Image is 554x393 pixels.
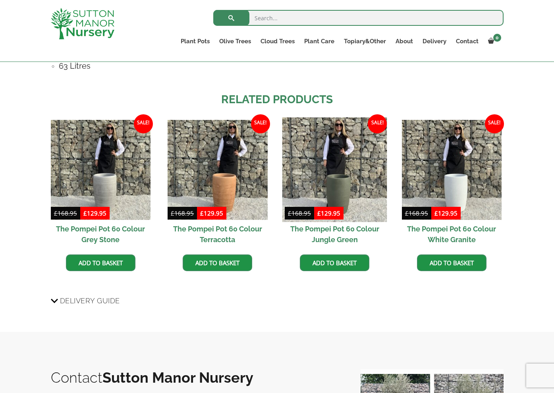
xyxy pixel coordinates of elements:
[183,254,252,271] a: Add to basket: “The Pompei Pot 60 Colour Terracotta”
[51,91,504,108] h2: Related products
[66,254,135,271] a: Add to basket: “The Pompei Pot 60 Colour Grey Stone”
[405,209,409,217] span: £
[282,118,387,222] img: The Pompei Pot 60 Colour Jungle Green
[483,36,504,47] a: 0
[402,120,502,220] img: The Pompei Pot 60 Colour White Granite
[54,209,77,217] bdi: 168.95
[168,120,267,220] img: The Pompei Pot 60 Colour Terracotta
[51,120,151,220] img: The Pompei Pot 60 Colour Grey Stone
[288,209,311,217] bdi: 168.95
[200,209,204,217] span: £
[256,36,299,47] a: Cloud Trees
[485,114,504,133] span: Sale!
[59,60,504,72] h4: 63 Litres
[368,114,387,133] span: Sale!
[434,209,438,217] span: £
[285,220,384,249] h2: The Pompei Pot 60 Colour Jungle Green
[288,209,291,217] span: £
[418,36,451,47] a: Delivery
[317,209,340,217] bdi: 129.95
[200,209,223,217] bdi: 129.95
[168,220,267,249] h2: The Pompei Pot 60 Colour Terracotta
[285,120,384,248] a: Sale! The Pompei Pot 60 Colour Jungle Green
[176,36,214,47] a: Plant Pots
[402,220,502,249] h2: The Pompei Pot 60 Colour White Granite
[300,254,369,271] a: Add to basket: “The Pompei Pot 60 Colour Jungle Green”
[51,369,345,386] h2: Contact
[102,369,253,386] b: Sutton Manor Nursery
[51,8,114,39] img: logo
[251,114,270,133] span: Sale!
[405,209,428,217] bdi: 168.95
[299,36,339,47] a: Plant Care
[83,209,106,217] bdi: 129.95
[134,114,153,133] span: Sale!
[214,36,256,47] a: Olive Trees
[83,209,87,217] span: £
[402,120,502,248] a: Sale! The Pompei Pot 60 Colour White Granite
[451,36,483,47] a: Contact
[391,36,418,47] a: About
[60,293,120,308] span: Delivery Guide
[171,209,194,217] bdi: 168.95
[417,254,486,271] a: Add to basket: “The Pompei Pot 60 Colour White Granite”
[168,120,267,248] a: Sale! The Pompei Pot 60 Colour Terracotta
[339,36,391,47] a: Topiary&Other
[54,209,58,217] span: £
[51,220,151,249] h2: The Pompei Pot 60 Colour Grey Stone
[213,10,504,26] input: Search...
[51,120,151,248] a: Sale! The Pompei Pot 60 Colour Grey Stone
[171,209,174,217] span: £
[317,209,321,217] span: £
[434,209,457,217] bdi: 129.95
[493,34,501,42] span: 0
